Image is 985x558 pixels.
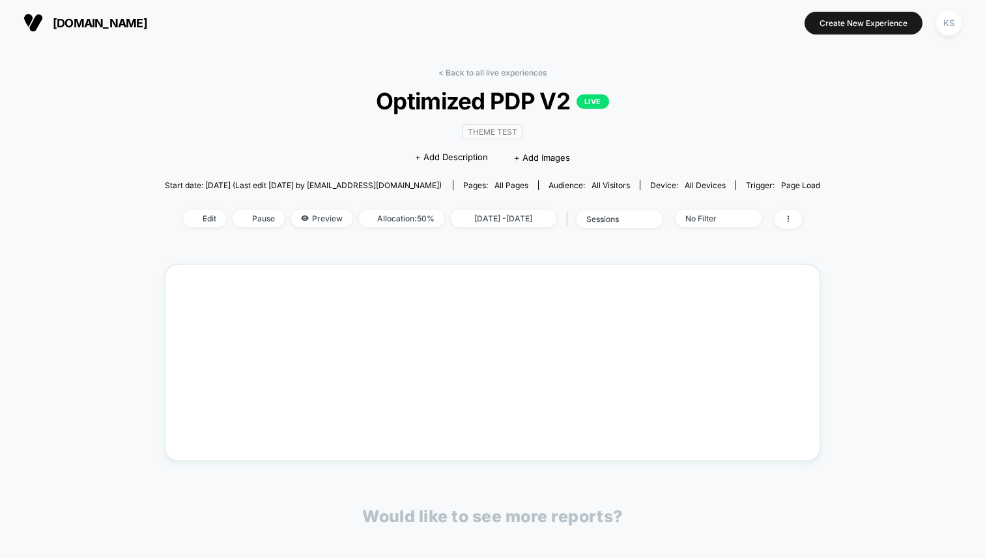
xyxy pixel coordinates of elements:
div: No Filter [685,214,737,223]
span: + Add Description [415,151,488,164]
span: | [563,210,577,229]
span: Preview [291,210,352,227]
button: Create New Experience [805,12,922,35]
button: [DOMAIN_NAME] [20,12,151,33]
div: Audience: [549,180,630,190]
div: Pages: [463,180,528,190]
span: Theme Test [462,124,523,139]
span: All Visitors [592,180,630,190]
span: Start date: [DATE] (Last edit [DATE] by [EMAIL_ADDRESS][DOMAIN_NAME]) [165,180,442,190]
span: all devices [685,180,726,190]
span: all pages [494,180,528,190]
span: Page Load [781,180,820,190]
a: < Back to all live experiences [438,68,547,77]
p: Would like to see more reports? [362,507,623,526]
span: Allocation: 50% [359,210,444,227]
span: + Add Images [514,152,570,163]
span: Pause [233,210,285,227]
img: Visually logo [23,13,43,33]
span: [DOMAIN_NAME] [53,16,147,30]
div: sessions [586,214,638,224]
div: Trigger: [746,180,820,190]
p: LIVE [577,94,609,109]
span: [DATE] - [DATE] [451,210,556,227]
div: KS [936,10,962,36]
span: Device: [640,180,735,190]
button: KS [932,10,965,36]
span: Edit [183,210,226,227]
span: Optimized PDP V2 [197,87,788,115]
